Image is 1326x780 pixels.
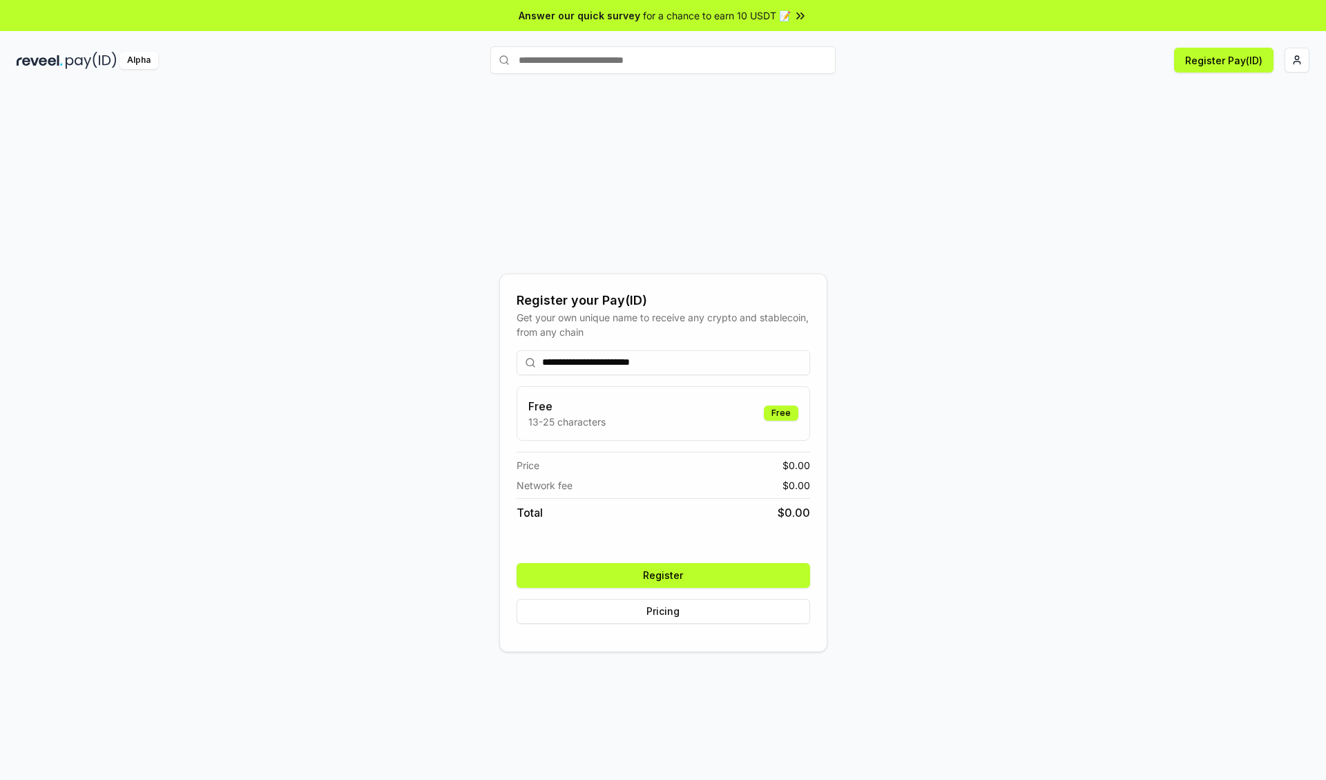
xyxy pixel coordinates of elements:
[517,458,539,473] span: Price
[517,599,810,624] button: Pricing
[517,291,810,310] div: Register your Pay(ID)
[66,52,117,69] img: pay_id
[517,504,543,521] span: Total
[528,415,606,429] p: 13-25 characters
[782,458,810,473] span: $ 0.00
[643,8,791,23] span: for a chance to earn 10 USDT 📝
[517,310,810,339] div: Get your own unique name to receive any crypto and stablecoin, from any chain
[17,52,63,69] img: reveel_dark
[119,52,158,69] div: Alpha
[778,504,810,521] span: $ 0.00
[764,406,798,421] div: Free
[528,398,606,415] h3: Free
[1174,48,1274,73] button: Register Pay(ID)
[517,478,573,493] span: Network fee
[782,478,810,493] span: $ 0.00
[517,563,810,588] button: Register
[519,8,640,23] span: Answer our quick survey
